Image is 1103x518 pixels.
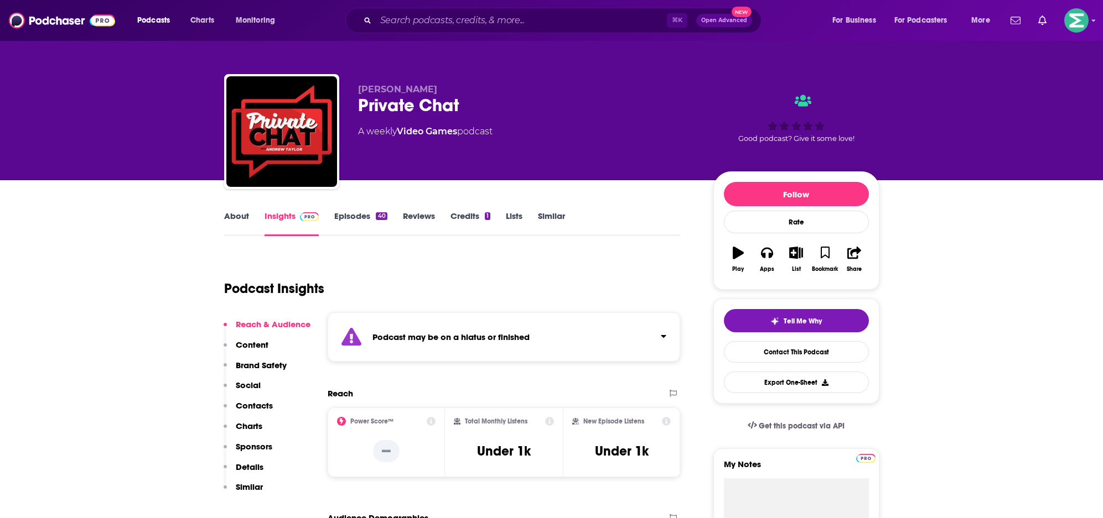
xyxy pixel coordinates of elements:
[373,440,400,462] p: --
[1064,8,1089,33] span: Logged in as LKassela
[477,443,531,459] h3: Under 1k
[506,211,522,236] a: Lists
[226,76,337,187] img: Private Chat
[825,12,890,29] button: open menu
[450,211,490,236] a: Credits1
[403,211,435,236] a: Reviews
[183,12,221,29] a: Charts
[334,211,387,236] a: Episodes40
[350,417,393,425] h2: Power Score™
[224,280,324,297] h1: Podcast Insights
[724,211,869,233] div: Rate
[701,18,747,23] span: Open Advanced
[236,462,263,472] p: Details
[328,312,681,362] section: Click to expand status details
[224,211,249,236] a: About
[236,360,287,370] p: Brand Safety
[224,400,273,421] button: Contacts
[713,84,879,153] div: Good podcast? Give it some love!
[1064,8,1089,33] button: Show profile menu
[811,239,840,279] button: Bookmark
[236,441,272,452] p: Sponsors
[781,239,810,279] button: List
[236,13,275,28] span: Monitoring
[465,417,527,425] h2: Total Monthly Listens
[328,388,353,399] h2: Reach
[224,441,272,462] button: Sponsors
[1064,8,1089,33] img: User Profile
[724,372,869,393] button: Export One-Sheet
[759,421,845,431] span: Get this podcast via API
[724,309,869,332] button: tell me why sparkleTell Me Why
[358,84,437,95] span: [PERSON_NAME]
[667,13,687,28] span: ⌘ K
[760,266,774,273] div: Apps
[224,482,263,502] button: Similar
[376,12,667,29] input: Search podcasts, credits, & more...
[724,341,869,363] a: Contact This Podcast
[856,454,876,463] img: Podchaser Pro
[583,417,644,425] h2: New Episode Listens
[224,462,263,482] button: Details
[300,212,319,221] img: Podchaser Pro
[724,459,869,478] label: My Notes
[236,400,273,411] p: Contacts
[358,125,493,138] div: A weekly podcast
[236,319,310,329] p: Reach & Audience
[753,239,781,279] button: Apps
[784,317,822,326] span: Tell Me Why
[847,266,862,273] div: Share
[724,239,753,279] button: Play
[224,339,268,360] button: Content
[224,319,310,339] button: Reach & Audience
[224,360,287,380] button: Brand Safety
[971,13,990,28] span: More
[732,266,744,273] div: Play
[236,339,268,350] p: Content
[485,212,490,220] div: 1
[372,332,530,342] strong: Podcast may be on a hiatus or finished
[356,8,772,33] div: Search podcasts, credits, & more...
[792,266,801,273] div: List
[265,211,319,236] a: InsightsPodchaser Pro
[770,317,779,326] img: tell me why sparkle
[856,452,876,463] a: Pro website
[224,380,261,400] button: Social
[538,211,565,236] a: Similar
[9,10,115,31] img: Podchaser - Follow, Share and Rate Podcasts
[137,13,170,28] span: Podcasts
[228,12,289,29] button: open menu
[732,7,752,17] span: New
[724,182,869,206] button: Follow
[964,12,1004,29] button: open menu
[832,13,876,28] span: For Business
[224,421,262,441] button: Charts
[812,266,838,273] div: Bookmark
[840,239,868,279] button: Share
[738,134,855,143] span: Good podcast? Give it some love!
[887,12,964,29] button: open menu
[894,13,947,28] span: For Podcasters
[1034,11,1051,30] a: Show notifications dropdown
[190,13,214,28] span: Charts
[696,14,752,27] button: Open AdvancedNew
[130,12,184,29] button: open menu
[397,126,457,137] a: Video Games
[236,482,263,492] p: Similar
[595,443,649,459] h3: Under 1k
[236,421,262,431] p: Charts
[1006,11,1025,30] a: Show notifications dropdown
[376,212,387,220] div: 40
[236,380,261,390] p: Social
[739,412,854,439] a: Get this podcast via API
